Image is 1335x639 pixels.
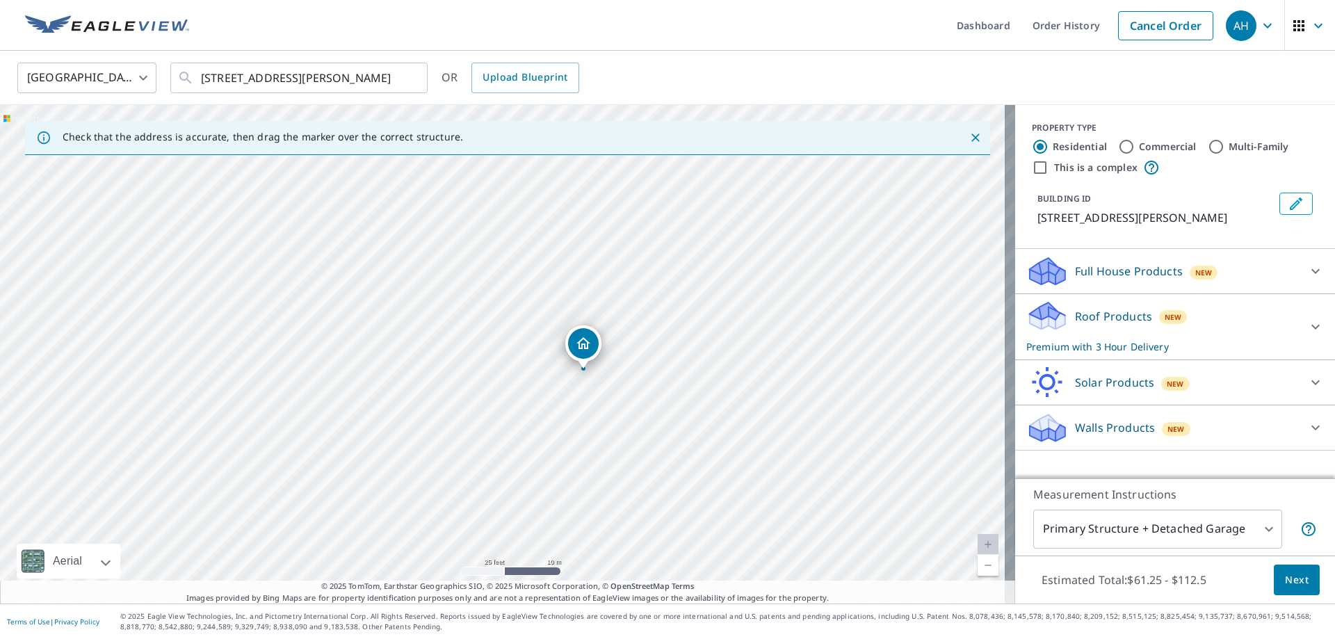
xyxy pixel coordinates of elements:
a: OpenStreetMap [610,581,669,591]
div: PROPERTY TYPE [1032,122,1318,134]
p: Full House Products [1075,263,1183,280]
p: BUILDING ID [1037,193,1091,204]
p: Roof Products [1075,308,1152,325]
span: Your report will include the primary structure and a detached garage if one exists. [1300,521,1317,537]
span: New [1195,267,1213,278]
div: [GEOGRAPHIC_DATA] [17,58,156,97]
p: Premium with 3 Hour Delivery [1026,339,1299,354]
button: Edit building 1 [1279,193,1313,215]
span: © 2025 TomTom, Earthstar Geographics SIO, © 2025 Microsoft Corporation, © [321,581,695,592]
p: Measurement Instructions [1033,486,1317,503]
a: Privacy Policy [54,617,99,626]
div: Full House ProductsNew [1026,254,1324,288]
input: Search by address or latitude-longitude [201,58,399,97]
p: © 2025 Eagle View Technologies, Inc. and Pictometry International Corp. All Rights Reserved. Repo... [120,611,1328,632]
span: Next [1285,572,1309,589]
span: New [1167,423,1185,435]
label: Multi-Family [1229,140,1289,154]
p: Solar Products [1075,374,1154,391]
span: Upload Blueprint [483,69,567,86]
span: New [1165,312,1182,323]
div: AH [1226,10,1256,41]
a: Terms of Use [7,617,50,626]
p: Walls Products [1075,419,1155,436]
div: Walls ProductsNew [1026,411,1324,444]
label: Commercial [1139,140,1197,154]
span: New [1167,378,1184,389]
div: Dropped pin, building 1, Residential property, 12445 Yellow Hill Rd Malibu, CA 90265 [565,325,601,369]
div: Roof ProductsNewPremium with 3 Hour Delivery [1026,300,1324,354]
div: OR [442,63,579,93]
p: Check that the address is accurate, then drag the marker over the correct structure. [63,131,463,143]
p: | [7,617,99,626]
label: Residential [1053,140,1107,154]
p: Estimated Total: $61.25 - $112.5 [1030,565,1217,595]
a: Current Level 20, Zoom Out [978,555,998,576]
button: Next [1274,565,1320,596]
a: Upload Blueprint [471,63,578,93]
label: This is a complex [1054,161,1138,175]
div: Aerial [49,544,86,579]
div: Primary Structure + Detached Garage [1033,510,1282,549]
div: Solar ProductsNew [1026,366,1324,399]
img: EV Logo [25,15,189,36]
a: Cancel Order [1118,11,1213,40]
button: Close [966,129,985,147]
p: [STREET_ADDRESS][PERSON_NAME] [1037,209,1274,226]
a: Terms [672,581,695,591]
div: Aerial [17,544,120,579]
a: Current Level 20, Zoom In Disabled [978,534,998,555]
